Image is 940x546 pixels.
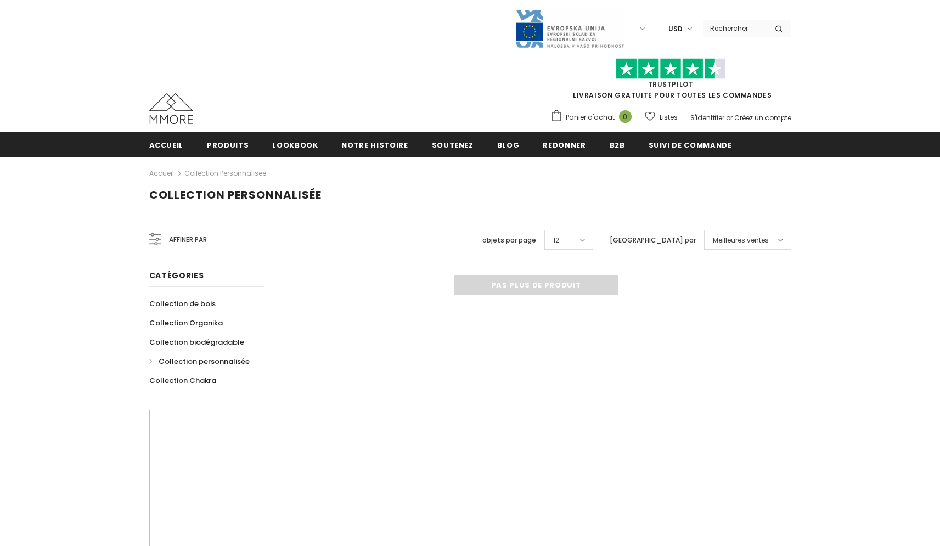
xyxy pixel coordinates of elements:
a: Collection de bois [149,294,216,313]
a: Javni Razpis [515,24,624,33]
a: Listes [645,108,678,127]
span: Accueil [149,140,184,150]
img: Javni Razpis [515,9,624,49]
span: Affiner par [169,234,207,246]
a: Collection Organika [149,313,223,333]
input: Search Site [703,20,767,36]
span: Collection personnalisée [159,356,250,367]
span: Collection de bois [149,299,216,309]
span: Blog [497,140,520,150]
a: Suivi de commande [649,132,732,157]
img: Faites confiance aux étoiles pilotes [616,58,725,80]
a: soutenez [432,132,474,157]
span: Catégories [149,270,204,281]
a: Collection personnalisée [149,352,250,371]
span: Meilleures ventes [713,235,769,246]
a: Lookbook [272,132,318,157]
img: Cas MMORE [149,93,193,124]
span: LIVRAISON GRATUITE POUR TOUTES LES COMMANDES [550,63,791,100]
span: Produits [207,140,249,150]
a: Blog [497,132,520,157]
span: Notre histoire [341,140,408,150]
span: Collection Chakra [149,375,216,386]
a: Redonner [543,132,586,157]
span: Lookbook [272,140,318,150]
a: Accueil [149,167,174,180]
span: or [726,113,733,122]
span: Panier d'achat [566,112,615,123]
a: Accueil [149,132,184,157]
label: [GEOGRAPHIC_DATA] par [610,235,696,246]
span: Suivi de commande [649,140,732,150]
span: Collection biodégradable [149,337,244,347]
span: Redonner [543,140,586,150]
span: Listes [660,112,678,123]
span: Collection personnalisée [149,187,322,202]
label: objets par page [482,235,536,246]
span: 12 [553,235,559,246]
a: S'identifier [690,113,724,122]
a: Panier d'achat 0 [550,109,637,126]
a: Notre histoire [341,132,408,157]
span: soutenez [432,140,474,150]
span: B2B [610,140,625,150]
a: Collection biodégradable [149,333,244,352]
a: Créez un compte [734,113,791,122]
span: USD [668,24,683,35]
a: Produits [207,132,249,157]
a: Collection personnalisée [184,168,266,178]
span: Collection Organika [149,318,223,328]
a: TrustPilot [648,80,694,89]
span: 0 [619,110,632,123]
a: B2B [610,132,625,157]
a: Collection Chakra [149,371,216,390]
